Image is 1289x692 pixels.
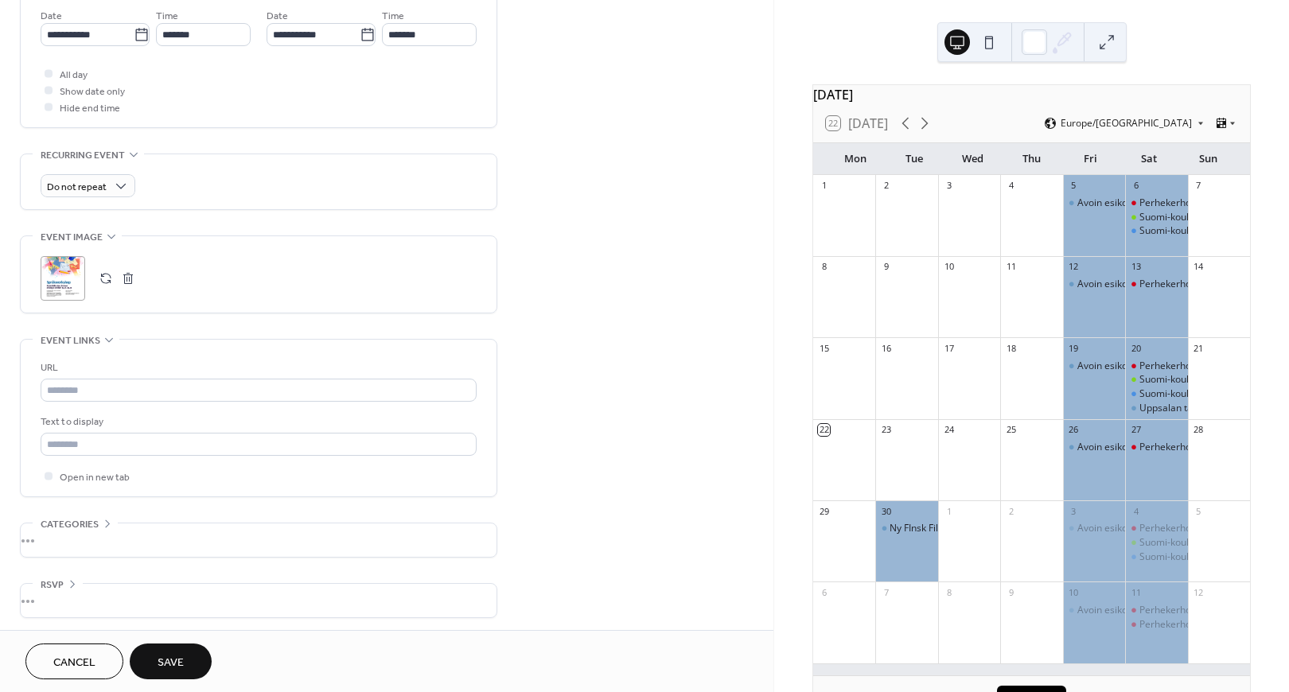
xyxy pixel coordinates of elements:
[880,261,892,273] div: 9
[41,8,62,25] span: Date
[880,180,892,192] div: 2
[1193,342,1205,354] div: 21
[1063,604,1125,617] div: Avoin esikoulu
[1125,278,1187,291] div: Perhekerho
[382,8,404,25] span: Time
[1130,505,1142,517] div: 4
[1077,360,1141,373] div: Avoin esikoulu
[944,143,1003,175] div: Wed
[943,505,955,517] div: 1
[1125,618,1187,632] div: Perhekerho
[25,643,123,679] button: Cancel
[813,85,1250,104] div: [DATE]
[1063,278,1125,291] div: Avoin esikoulu
[1193,424,1205,436] div: 28
[1063,196,1125,210] div: Avoin esikoulu
[943,180,955,192] div: 3
[1193,586,1205,598] div: 12
[60,84,125,100] span: Show date only
[41,147,125,164] span: Recurring event
[1068,505,1080,517] div: 3
[1077,441,1141,454] div: Avoin esikoulu
[1068,180,1080,192] div: 5
[1139,441,1191,454] div: Perhekerho
[1125,536,1187,550] div: Suomi-koulu Minnarit
[880,586,892,598] div: 7
[1005,586,1017,598] div: 9
[1193,180,1205,192] div: 7
[818,342,830,354] div: 15
[875,522,937,535] div: Ny FInsk Film "Täydelliset vieraat"
[1125,196,1187,210] div: Perhekerho
[943,424,955,436] div: 24
[1125,211,1187,224] div: Suomi-koulu Minnarit
[1125,522,1187,535] div: Perhekerho
[1068,342,1080,354] div: 19
[1120,143,1178,175] div: Sat
[41,577,64,593] span: RSVP
[41,360,473,376] div: URL
[60,67,88,84] span: All day
[47,178,107,196] span: Do not repeat
[885,143,944,175] div: Tue
[1139,536,1234,550] div: Suomi-koulu Minnarit
[818,424,830,436] div: 22
[1130,586,1142,598] div: 11
[1125,387,1187,401] div: Suomi-koulu Salama/Tornado
[156,8,178,25] span: Time
[21,523,497,557] div: •••
[1193,505,1205,517] div: 5
[1139,211,1234,224] div: Suomi-koulu Minnarit
[1130,180,1142,192] div: 6
[880,424,892,436] div: 23
[1077,196,1141,210] div: Avoin esikoulu
[60,100,120,117] span: Hide end time
[826,143,885,175] div: Mon
[1139,278,1191,291] div: Perhekerho
[1193,261,1205,273] div: 14
[1005,261,1017,273] div: 11
[1068,586,1080,598] div: 10
[1005,342,1017,354] div: 18
[1130,261,1142,273] div: 13
[158,655,184,671] span: Save
[1139,522,1191,535] div: Perhekerho
[267,8,288,25] span: Date
[1005,180,1017,192] div: 4
[1063,441,1125,454] div: Avoin esikoulu
[818,180,830,192] div: 1
[1139,196,1191,210] div: Perhekerho
[1130,342,1142,354] div: 20
[1077,604,1141,617] div: Avoin esikoulu
[1063,522,1125,535] div: Avoin esikoulu
[1125,604,1187,617] div: Perhekerho
[1125,360,1187,373] div: Perhekerho
[1125,373,1187,387] div: Suomi-koulu Minnarit
[818,586,830,598] div: 6
[1139,360,1191,373] div: Perhekerho
[1130,424,1142,436] div: 27
[1068,424,1080,436] div: 26
[1139,373,1234,387] div: Suomi-koulu Minnarit
[53,655,95,671] span: Cancel
[1139,550,1271,564] div: Suomi-koulu Salama/Tornado
[818,505,830,517] div: 29
[880,505,892,517] div: 30
[880,342,892,354] div: 16
[818,261,830,273] div: 8
[1178,143,1237,175] div: Sun
[943,261,955,273] div: 10
[1061,119,1192,128] span: Europe/[GEOGRAPHIC_DATA]
[21,584,497,617] div: •••
[1063,360,1125,373] div: Avoin esikoulu
[41,229,103,246] span: Event image
[41,516,99,533] span: Categories
[943,342,955,354] div: 17
[943,586,955,598] div: 8
[1077,522,1141,535] div: Avoin esikoulu
[1003,143,1061,175] div: Thu
[1077,278,1141,291] div: Avoin esikoulu
[890,522,1038,535] div: Ny FInsk Film "Täydelliset vieraat"
[1125,550,1187,564] div: Suomi-koulu Salama/Tornado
